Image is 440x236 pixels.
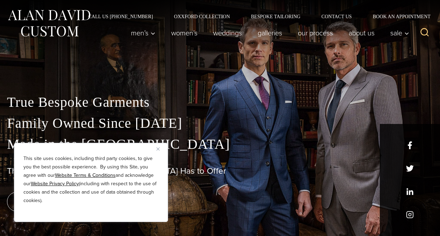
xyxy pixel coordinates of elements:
[240,14,311,19] a: Bespoke Tailoring
[78,14,163,19] a: Call Us [PHONE_NUMBER]
[311,14,362,19] a: Contact Us
[7,92,433,155] p: True Bespoke Garments Family Owned Since [DATE] Made in the [GEOGRAPHIC_DATA]
[290,26,341,40] a: Our Process
[123,26,413,40] nav: Primary Navigation
[156,147,160,151] img: Close
[250,26,290,40] a: Galleries
[23,154,159,205] p: This site uses cookies, including third party cookies, to give you the best possible experience. ...
[416,25,433,41] button: View Search Form
[55,172,116,179] a: Website Terms & Conditions
[78,14,433,19] nav: Secondary Navigation
[341,26,383,40] a: About Us
[156,145,165,153] button: Close
[31,180,79,187] a: Website Privacy Policy
[390,29,409,36] span: Sale
[131,29,155,36] span: Men’s
[163,14,240,19] a: Oxxford Collection
[362,14,433,19] a: Book an Appointment
[7,192,105,211] a: book an appointment
[205,26,250,40] a: weddings
[163,26,205,40] a: Women’s
[7,8,91,39] img: Alan David Custom
[7,166,433,176] h1: The Best Custom Suits [GEOGRAPHIC_DATA] Has to Offer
